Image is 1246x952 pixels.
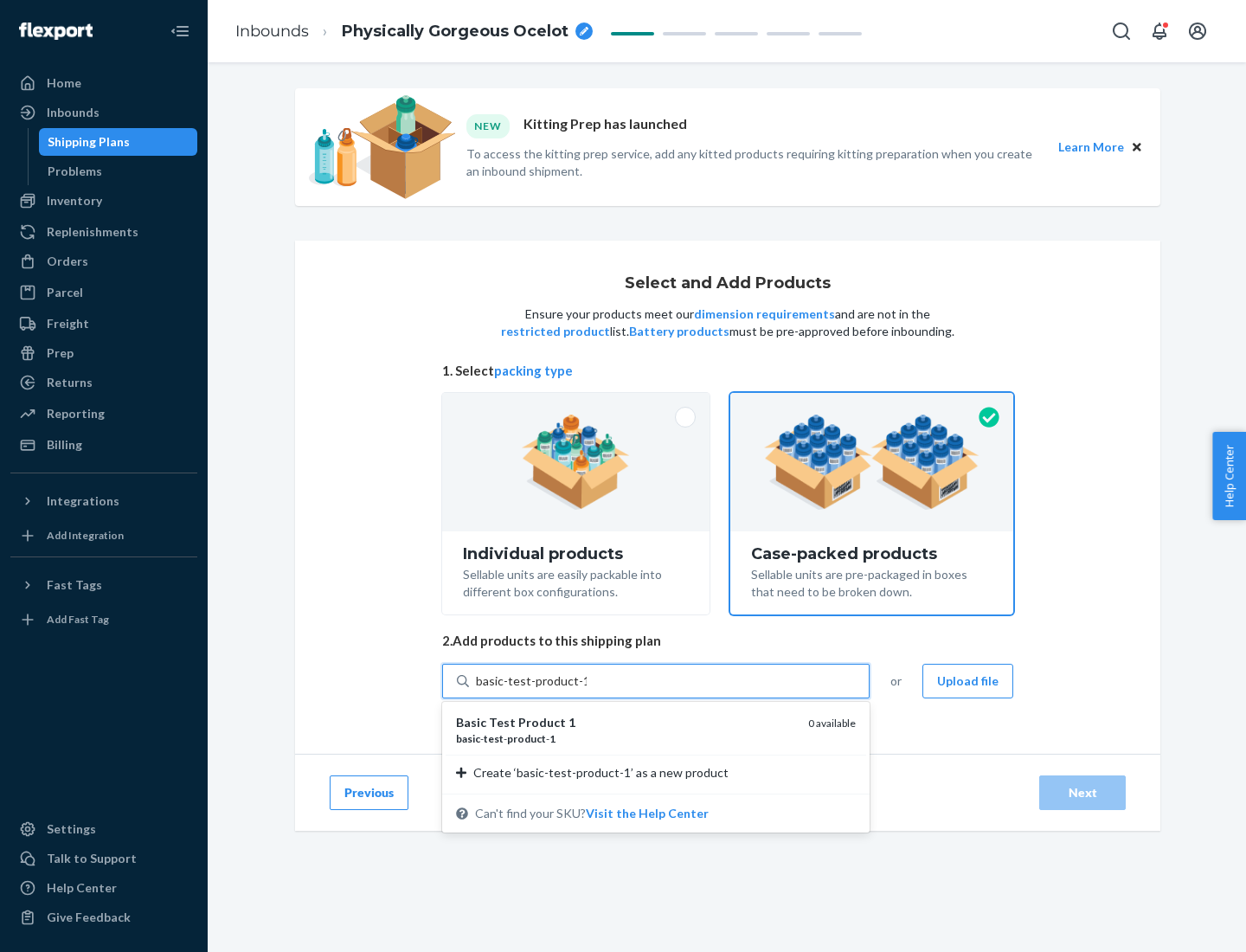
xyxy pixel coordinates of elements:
[10,904,197,931] button: Give Feedback
[10,99,197,126] a: Inbounds
[47,104,100,121] div: Inbounds
[463,563,689,601] div: Sellable units are easily packable into different box configurations.
[10,369,197,396] a: Returns
[47,879,117,897] div: Help Center
[10,187,197,215] a: Inventory
[222,6,607,57] ol: breadcrumbs
[473,764,729,782] span: Create ‘basic-test-product-1’ as a new product
[47,576,102,594] div: Fast Tags
[10,339,197,367] a: Prep
[235,22,309,41] a: Inbounds
[476,672,587,690] input: Basic Test Product 1basic-test-product-10 availableCreate ‘basic-test-product-1’ as a new product...
[456,732,480,745] em: basic
[19,23,93,40] img: Flexport logo
[10,218,197,246] a: Replenishments
[442,632,1013,650] span: 2. Add products to this shipping plan
[1212,432,1246,520] button: Help Center
[47,492,119,510] div: Integrations
[507,732,546,745] em: product
[442,362,1013,380] span: 1. Select
[47,374,93,391] div: Returns
[466,145,1043,180] p: To access the kitting prep service, add any kitted products requiring kitting preparation when yo...
[629,323,729,340] button: Battery products
[10,606,197,634] a: Add Fast Tag
[522,415,630,510] img: individual-pack.facf35554cb0f1810c75b2bd6df2d64e.png
[751,545,992,563] div: Case-packed products
[475,805,709,822] span: Can't find your SKU?
[1127,138,1146,157] button: Close
[10,487,197,515] button: Integrations
[10,279,197,306] a: Parcel
[518,715,566,730] em: Product
[764,415,979,510] img: case-pack.59cecea509d18c883b923b81aeac6d0b.png
[463,545,689,563] div: Individual products
[466,114,510,138] div: NEW
[586,805,709,822] button: Basic Test Product 1basic-test-product-10 availableCreate ‘basic-test-product-1’ as a new product...
[47,344,74,362] div: Prep
[549,732,556,745] em: 1
[47,315,89,332] div: Freight
[47,612,109,627] div: Add Fast Tag
[808,717,856,730] span: 0 available
[163,14,197,48] button: Close Navigation
[10,69,197,97] a: Home
[10,874,197,902] a: Help Center
[47,820,96,838] div: Settings
[489,715,516,730] em: Test
[48,133,130,151] div: Shipping Plans
[47,528,124,543] div: Add Integration
[499,306,956,340] p: Ensure your products meet our and are not in the list. must be pre-approved before inbounding.
[456,731,794,746] div: - - -
[330,775,408,810] button: Previous
[625,275,831,293] h1: Select and Add Products
[484,732,504,745] em: test
[47,405,105,422] div: Reporting
[10,522,197,550] a: Add Integration
[10,248,197,275] a: Orders
[48,163,102,180] div: Problems
[47,74,81,92] div: Home
[694,306,835,323] button: dimension requirements
[10,310,197,338] a: Freight
[39,128,198,156] a: Shipping Plans
[47,223,138,241] div: Replenishments
[10,400,197,428] a: Reporting
[523,114,687,138] p: Kitting Prep has launched
[1058,138,1124,157] button: Learn More
[10,571,197,599] button: Fast Tags
[10,815,197,843] a: Settings
[1054,784,1111,801] div: Next
[1039,775,1126,810] button: Next
[47,253,88,270] div: Orders
[39,158,198,185] a: Problems
[47,436,82,453] div: Billing
[47,909,131,926] div: Give Feedback
[501,323,610,340] button: restricted product
[456,715,486,730] em: Basic
[47,284,83,301] div: Parcel
[922,664,1013,698] button: Upload file
[494,362,573,380] button: packing type
[47,192,102,209] div: Inventory
[1104,14,1139,48] button: Open Search Box
[342,21,568,43] span: Physically Gorgeous Ocelot
[751,563,992,601] div: Sellable units are pre-packaged in boxes that need to be broken down.
[10,431,197,459] a: Billing
[10,845,197,872] a: Talk to Support
[1180,14,1215,48] button: Open account menu
[568,715,575,730] em: 1
[890,672,902,690] span: or
[47,850,137,867] div: Talk to Support
[1142,14,1177,48] button: Open notifications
